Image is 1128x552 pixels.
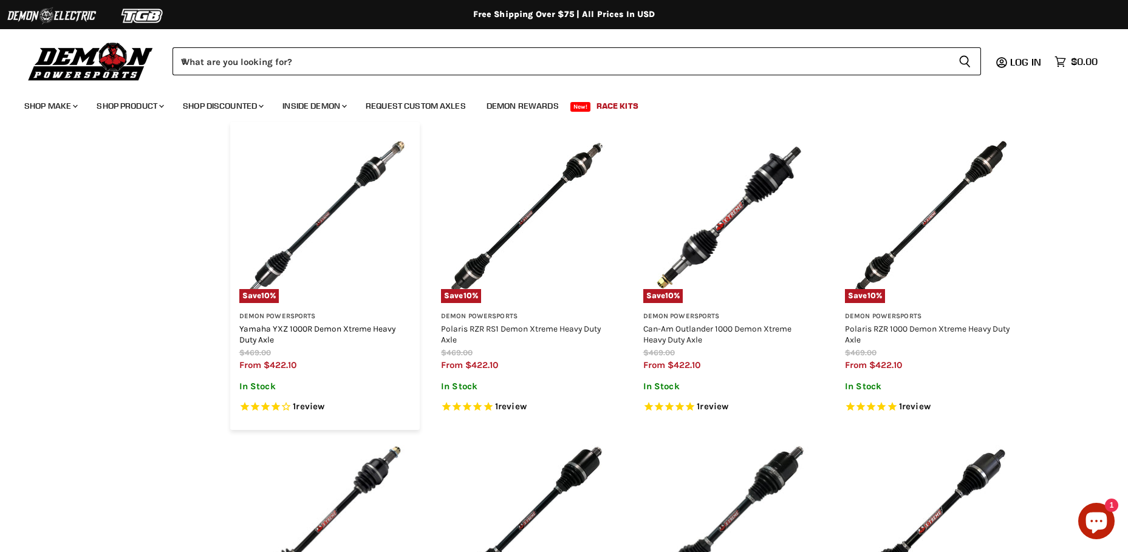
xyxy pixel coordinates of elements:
[293,401,324,412] span: 1 reviews
[700,401,728,412] span: review
[643,381,815,392] p: In Stock
[441,312,613,321] h3: Demon Powersports
[643,312,815,321] h3: Demon Powersports
[668,359,700,370] span: $422.10
[845,401,1017,414] span: Rated 5.0 out of 5 stars 1 reviews
[441,359,463,370] span: from
[87,94,171,118] a: Shop Product
[441,401,613,414] span: Rated 5.0 out of 5 stars 1 reviews
[357,94,475,118] a: Request Custom Axles
[463,291,472,300] span: 10
[441,324,601,344] a: Polaris RZR RS1 Demon Xtreme Heavy Duty Axle
[869,359,902,370] span: $422.10
[78,9,1050,20] div: Free Shipping Over $75 | All Prices In USD
[15,94,85,118] a: Shop Make
[495,401,527,412] span: 1 reviews
[643,401,815,414] span: Rated 5.0 out of 5 stars 1 reviews
[6,4,97,27] img: Demon Electric Logo 2
[239,348,271,357] span: $469.00
[845,324,1010,344] a: Polaris RZR 1000 Demon Xtreme Heavy Duty Axle
[441,131,613,303] a: Polaris RZR RS1 Demon Xtreme Heavy Duty AxleSave10%
[570,102,591,112] span: New!
[441,348,473,357] span: $469.00
[239,401,411,414] span: Rated 4.0 out of 5 stars 1 reviews
[1005,56,1048,67] a: Log in
[643,324,791,344] a: Can-Am Outlander 1000 Demon Xtreme Heavy Duty Axle
[173,47,949,75] input: When autocomplete results are available use up and down arrows to review and enter to select
[465,359,498,370] span: $422.10
[845,348,877,357] span: $469.00
[845,289,885,302] span: Save %
[477,94,568,118] a: Demon Rewards
[441,131,613,303] img: Polaris RZR RS1 Demon Xtreme Heavy Duty Axle
[15,89,1095,118] ul: Main menu
[1010,56,1041,68] span: Log in
[845,381,1017,392] p: In Stock
[697,401,728,412] span: 1 reviews
[949,47,981,75] button: Search
[845,131,1017,303] a: Polaris RZR 1000 Demon Xtreme Heavy Duty AxleSave10%
[845,312,1017,321] h3: Demon Powersports
[173,47,981,75] form: Product
[1048,53,1104,70] a: $0.00
[587,94,648,118] a: Race Kits
[239,312,411,321] h3: Demon Powersports
[1075,503,1118,542] inbox-online-store-chat: Shopify online store chat
[239,381,411,392] p: In Stock
[498,401,527,412] span: review
[174,94,271,118] a: Shop Discounted
[441,381,613,392] p: In Stock
[665,291,674,300] span: 10
[239,131,411,303] img: Yamaha YXZ 1000R Demon Xtreme Heavy Duty Axle
[867,291,876,300] span: 10
[643,131,815,303] a: Can-Am Outlander 1000 Demon Xtreme Heavy Duty AxleSave10%
[643,348,675,357] span: $469.00
[97,4,188,27] img: TGB Logo 2
[239,324,395,344] a: Yamaha YXZ 1000R Demon Xtreme Heavy Duty Axle
[1071,56,1098,67] span: $0.00
[239,289,279,302] span: Save %
[643,131,815,303] img: Can-Am Outlander 1000 Demon Xtreme Heavy Duty Axle
[441,289,481,302] span: Save %
[899,401,931,412] span: 1 reviews
[845,131,1017,303] img: Polaris RZR 1000 Demon Xtreme Heavy Duty Axle
[273,94,354,118] a: Inside Demon
[643,289,683,302] span: Save %
[845,359,867,370] span: from
[643,359,665,370] span: from
[239,359,261,370] span: from
[902,401,931,412] span: review
[24,39,157,83] img: Demon Powersports
[264,359,296,370] span: $422.10
[239,131,411,303] a: Yamaha YXZ 1000R Demon Xtreme Heavy Duty AxleSave10%
[296,401,324,412] span: review
[261,291,270,300] span: 10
